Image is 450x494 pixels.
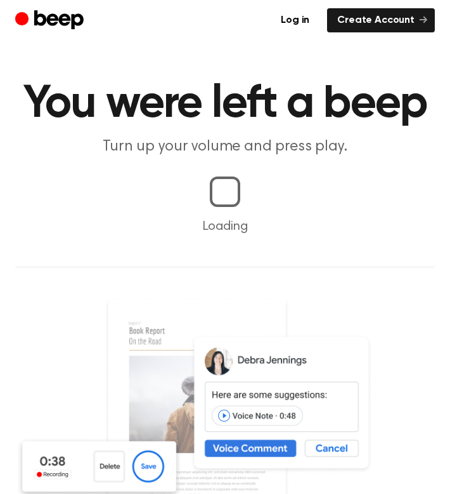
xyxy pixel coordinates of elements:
a: Create Account [327,8,435,32]
a: Log in [271,8,319,32]
a: Beep [15,8,87,33]
p: Loading [15,217,435,236]
p: Turn up your volume and press play. [15,137,435,156]
h1: You were left a beep [15,81,435,127]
